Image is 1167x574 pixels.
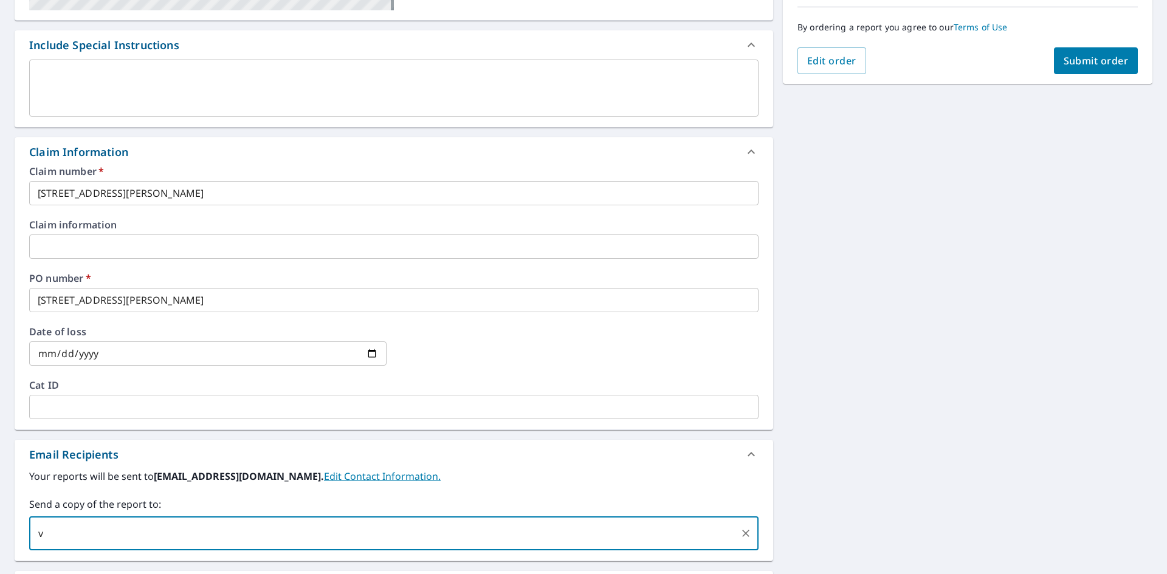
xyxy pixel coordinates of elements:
[797,47,866,74] button: Edit order
[29,327,387,337] label: Date of loss
[324,470,441,483] a: EditContactInfo
[29,380,759,390] label: Cat ID
[1064,54,1129,67] span: Submit order
[29,273,759,283] label: PO number
[29,37,179,53] div: Include Special Instructions
[797,22,1138,33] p: By ordering a report you agree to our
[15,30,773,60] div: Include Special Instructions
[954,21,1008,33] a: Terms of Use
[29,497,759,511] label: Send a copy of the report to:
[1054,47,1138,74] button: Submit order
[15,440,773,469] div: Email Recipients
[29,446,119,463] div: Email Recipients
[15,137,773,166] div: Claim Information
[29,469,759,483] label: Your reports will be sent to
[807,54,856,67] span: Edit order
[29,220,759,230] label: Claim information
[29,166,759,176] label: Claim number
[737,525,754,542] button: Clear
[154,470,324,483] b: [EMAIL_ADDRESS][DOMAIN_NAME].
[29,144,128,160] div: Claim Information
